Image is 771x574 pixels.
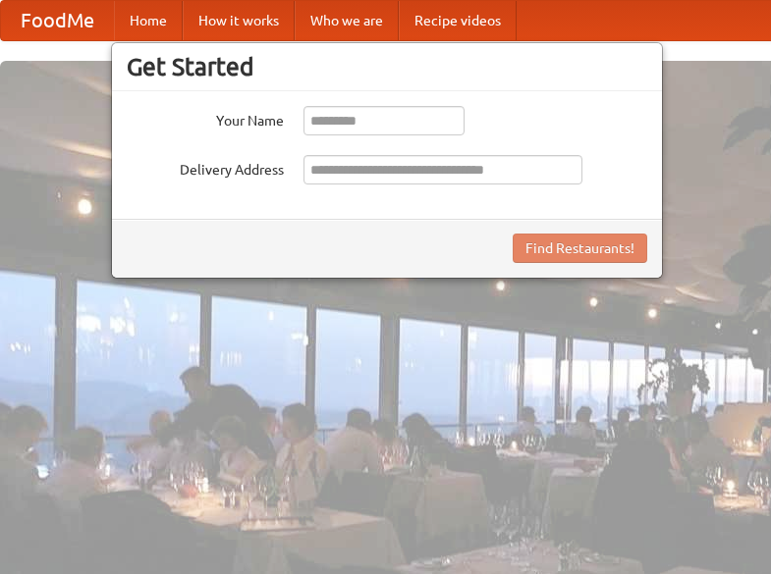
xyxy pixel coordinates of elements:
[127,52,647,81] h3: Get Started
[399,1,517,40] a: Recipe videos
[1,1,114,40] a: FoodMe
[183,1,295,40] a: How it works
[114,1,183,40] a: Home
[127,106,284,130] label: Your Name
[513,234,647,263] button: Find Restaurants!
[295,1,399,40] a: Who we are
[127,155,284,180] label: Delivery Address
